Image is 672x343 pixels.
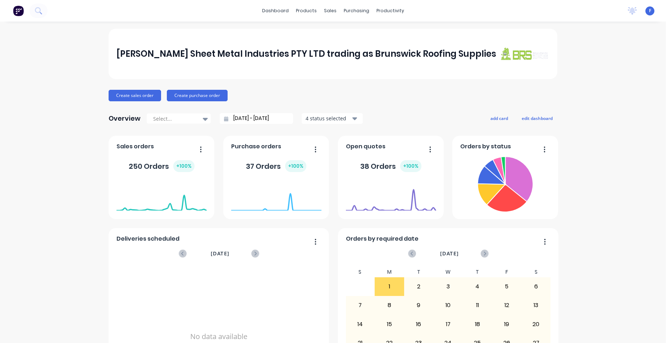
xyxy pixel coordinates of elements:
button: edit dashboard [517,113,557,123]
div: S [521,267,551,277]
div: 18 [463,315,492,333]
div: + 100 % [400,160,421,172]
span: Sales orders [116,142,154,151]
div: 15 [375,315,404,333]
div: 12 [492,296,521,314]
span: [DATE] [440,250,459,258]
div: T [463,267,492,277]
div: productivity [373,5,408,16]
div: 16 [404,315,433,333]
div: 2 [404,278,433,296]
div: purchasing [340,5,373,16]
div: 14 [346,315,375,333]
span: Purchase orders [231,142,281,151]
div: 11 [463,296,492,314]
div: S [346,267,375,277]
div: 37 Orders [246,160,306,172]
div: 17 [434,315,462,333]
div: 9 [404,296,433,314]
div: products [292,5,320,16]
div: 250 Orders [129,160,195,172]
div: 13 [522,296,550,314]
div: 3 [434,278,462,296]
button: Create purchase order [167,90,228,101]
span: [DATE] [211,250,229,258]
div: + 100 % [173,160,195,172]
a: dashboard [259,5,292,16]
button: 4 status selected [302,113,363,124]
div: 6 [522,278,550,296]
button: Create sales order [109,90,161,101]
button: add card [486,113,513,123]
img: Factory [13,5,24,16]
div: 8 [375,296,404,314]
div: 4 status selected [306,115,351,122]
div: T [404,267,434,277]
div: sales [320,5,340,16]
div: 7 [346,296,375,314]
div: Overview [109,111,141,126]
div: 38 Orders [360,160,421,172]
div: 10 [434,296,462,314]
span: F [649,8,651,14]
div: 5 [492,278,521,296]
span: Orders by status [460,142,511,151]
img: J A Sheet Metal Industries PTY LTD trading as Brunswick Roofing Supplies [499,47,549,60]
div: [PERSON_NAME] Sheet Metal Industries PTY LTD trading as Brunswick Roofing Supplies [116,47,496,61]
div: 19 [492,315,521,333]
span: Open quotes [346,142,385,151]
div: 1 [375,278,404,296]
div: + 100 % [285,160,306,172]
div: M [375,267,404,277]
div: W [433,267,463,277]
div: 20 [522,315,550,333]
div: 4 [463,278,492,296]
div: F [492,267,521,277]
